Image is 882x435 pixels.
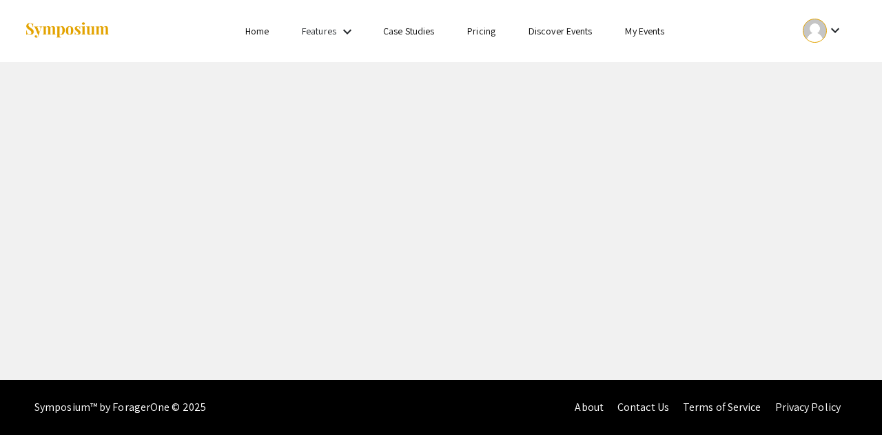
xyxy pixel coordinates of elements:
[617,400,669,414] a: Contact Us
[788,15,858,46] button: Expand account dropdown
[775,400,841,414] a: Privacy Policy
[467,25,495,37] a: Pricing
[575,400,604,414] a: About
[24,21,110,40] img: Symposium by ForagerOne
[683,400,761,414] a: Terms of Service
[10,373,59,425] iframe: Chat
[625,25,664,37] a: My Events
[827,22,843,39] mat-icon: Expand account dropdown
[529,25,593,37] a: Discover Events
[245,25,269,37] a: Home
[383,25,434,37] a: Case Studies
[339,23,356,40] mat-icon: Expand Features list
[302,25,336,37] a: Features
[34,380,206,435] div: Symposium™ by ForagerOne © 2025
